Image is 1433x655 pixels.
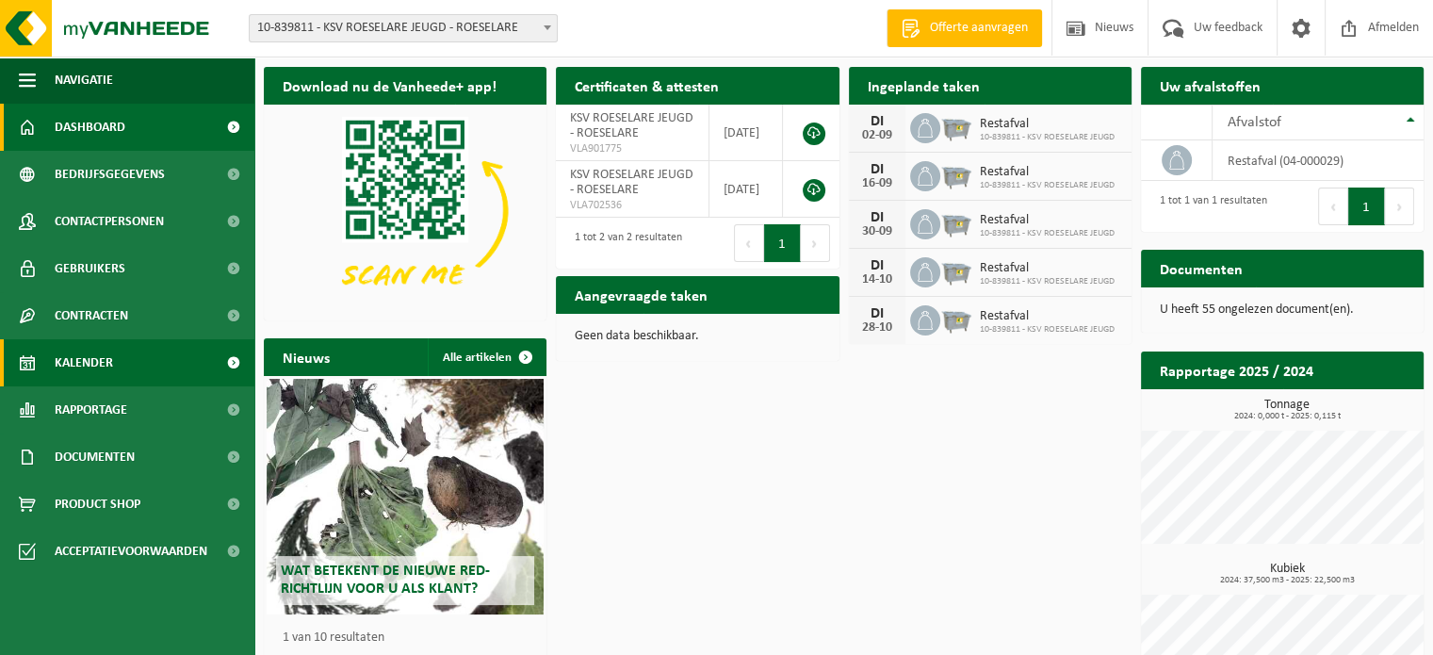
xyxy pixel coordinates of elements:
[858,321,896,335] div: 28-10
[1141,67,1279,104] h2: Uw afvalstoffen
[570,168,693,197] span: KSV ROESELARE JEUGD - ROESELARE
[887,9,1042,47] a: Offerte aanvragen
[1150,563,1424,585] h3: Kubiek
[1150,186,1267,227] div: 1 tot 1 van 1 resultaten
[980,228,1115,239] span: 10-839811 - KSV ROESELARE JEUGD
[570,198,693,213] span: VLA702536
[1283,388,1422,426] a: Bekijk rapportage
[570,111,693,140] span: KSV ROESELARE JEUGD - ROESELARE
[1213,140,1424,181] td: restafval (04-000029)
[858,162,896,177] div: DI
[858,114,896,129] div: DI
[1150,399,1424,421] h3: Tonnage
[264,338,349,375] h2: Nieuws
[1385,188,1414,225] button: Next
[267,379,544,614] a: Wat betekent de nieuwe RED-richtlijn voor u als klant?
[556,67,738,104] h2: Certificaten & attesten
[940,254,972,287] img: WB-2500-GAL-GY-01
[249,14,558,42] span: 10-839811 - KSV ROESELARE JEUGD - ROESELARE
[940,206,972,238] img: WB-2500-GAL-GY-01
[283,631,537,645] p: 1 van 10 resultaten
[281,564,490,597] span: Wat betekent de nieuwe RED-richtlijn voor u als klant?
[1318,188,1348,225] button: Previous
[764,224,801,262] button: 1
[1141,352,1332,388] h2: Rapportage 2025 / 2024
[849,67,999,104] h2: Ingeplande taken
[575,330,820,343] p: Geen data beschikbaar.
[556,276,726,313] h2: Aangevraagde taken
[925,19,1033,38] span: Offerte aanvragen
[1141,250,1262,287] h2: Documenten
[980,309,1115,324] span: Restafval
[940,110,972,142] img: WB-2500-GAL-GY-01
[428,338,545,376] a: Alle artikelen
[1348,188,1385,225] button: 1
[264,105,546,317] img: Download de VHEPlus App
[858,273,896,287] div: 14-10
[1227,115,1280,130] span: Afvalstof
[55,481,140,528] span: Product Shop
[55,151,165,198] span: Bedrijfsgegevens
[980,261,1115,276] span: Restafval
[1150,576,1424,585] span: 2024: 37,500 m3 - 2025: 22,500 m3
[734,224,764,262] button: Previous
[940,158,972,190] img: WB-2500-GAL-GY-01
[980,132,1115,143] span: 10-839811 - KSV ROESELARE JEUGD
[858,129,896,142] div: 02-09
[980,117,1115,132] span: Restafval
[801,224,830,262] button: Next
[980,165,1115,180] span: Restafval
[565,222,682,264] div: 1 tot 2 van 2 resultaten
[858,210,896,225] div: DI
[55,104,125,151] span: Dashboard
[55,198,164,245] span: Contactpersonen
[570,141,693,156] span: VLA901775
[980,180,1115,191] span: 10-839811 - KSV ROESELARE JEUGD
[55,292,128,339] span: Contracten
[55,245,125,292] span: Gebruikers
[709,105,784,161] td: [DATE]
[858,258,896,273] div: DI
[250,15,557,41] span: 10-839811 - KSV ROESELARE JEUGD - ROESELARE
[55,528,207,575] span: Acceptatievoorwaarden
[980,213,1115,228] span: Restafval
[55,386,127,434] span: Rapportage
[55,57,113,104] span: Navigatie
[858,225,896,238] div: 30-09
[55,434,135,481] span: Documenten
[264,67,515,104] h2: Download nu de Vanheede+ app!
[55,339,113,386] span: Kalender
[1150,412,1424,421] span: 2024: 0,000 t - 2025: 0,115 t
[980,324,1115,336] span: 10-839811 - KSV ROESELARE JEUGD
[1160,303,1405,317] p: U heeft 55 ongelezen document(en).
[940,303,972,335] img: WB-2500-GAL-GY-01
[858,177,896,190] div: 16-09
[980,276,1115,287] span: 10-839811 - KSV ROESELARE JEUGD
[858,306,896,321] div: DI
[709,161,784,218] td: [DATE]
